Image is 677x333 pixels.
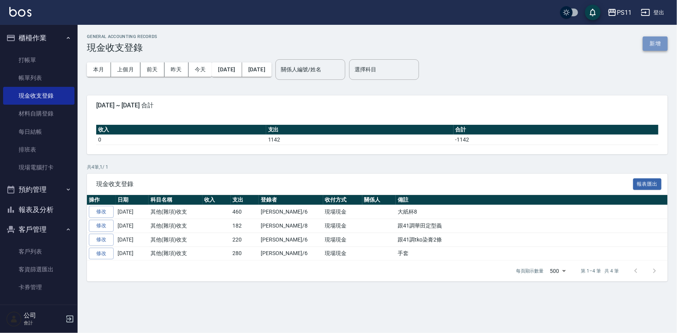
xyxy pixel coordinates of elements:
a: 修改 [89,206,114,218]
td: 460 [231,205,259,219]
a: 修改 [89,248,114,260]
div: PS11 [617,8,632,17]
button: 登出 [638,5,668,20]
img: Logo [9,7,31,17]
td: 182 [231,219,259,233]
button: [DATE] [212,62,242,77]
a: 帳單列表 [3,69,74,87]
button: [DATE] [242,62,272,77]
a: 材料自購登錄 [3,105,74,123]
td: 跟41調tko染膏2條 [396,233,668,247]
td: [DATE] [116,219,149,233]
a: 報表匯出 [633,180,662,187]
td: 現場現金 [323,247,362,261]
th: 登錄者 [259,195,323,205]
td: [PERSON_NAME]/6 [259,205,323,219]
th: 科目名稱 [149,195,203,205]
th: 備註 [396,195,668,205]
button: 前天 [140,62,164,77]
a: 客戶列表 [3,243,74,261]
a: 客資篩選匯出 [3,261,74,278]
button: 昨天 [164,62,189,77]
td: 現場現金 [323,233,362,247]
a: 排班表 [3,141,74,159]
td: [DATE] [116,205,149,219]
button: 本月 [87,62,111,77]
div: 500 [547,261,569,281]
td: 其他(雜項)收支 [149,219,203,233]
td: 現場現金 [323,219,362,233]
a: 現場電腦打卡 [3,159,74,176]
th: 收入 [96,125,266,135]
h3: 現金收支登錄 [87,42,158,53]
img: Person [6,311,22,327]
a: 修改 [89,220,114,232]
td: [PERSON_NAME]/6 [259,233,323,247]
p: 共 4 筆, 1 / 1 [87,164,668,171]
td: 大紙杯8 [396,205,668,219]
span: [DATE] ~ [DATE] 合計 [96,102,658,109]
p: 第 1–4 筆 共 4 筆 [581,267,619,274]
th: 支出 [231,195,259,205]
button: 客戶管理 [3,219,74,240]
td: 其他(雜項)收支 [149,233,203,247]
a: 修改 [89,234,114,246]
th: 操作 [87,195,116,205]
h5: 公司 [24,312,63,319]
th: 收付方式 [323,195,362,205]
button: save [585,5,601,20]
button: 新增 [643,36,668,51]
h2: GENERAL ACCOUNTING RECORDS [87,34,158,39]
button: 上個月 [111,62,140,77]
td: [DATE] [116,247,149,261]
th: 日期 [116,195,149,205]
th: 關係人 [362,195,396,205]
td: 0 [96,135,266,145]
td: 1142 [266,135,454,145]
td: [PERSON_NAME]/6 [259,247,323,261]
a: 現金收支登錄 [3,87,74,105]
p: 每頁顯示數量 [516,267,544,274]
button: 今天 [189,62,212,77]
th: 收入 [203,195,231,205]
a: 打帳單 [3,51,74,69]
td: [PERSON_NAME]/8 [259,219,323,233]
button: PS11 [604,5,635,21]
p: 會計 [24,319,63,326]
a: 卡券管理 [3,278,74,296]
td: 其他(雜項)收支 [149,247,203,261]
button: 報表及分析 [3,200,74,220]
td: 現場現金 [323,205,362,219]
th: 合計 [454,125,658,135]
td: 220 [231,233,259,247]
td: 手套 [396,247,668,261]
span: 現金收支登錄 [96,180,633,188]
a: 每日結帳 [3,123,74,141]
td: -1142 [454,135,658,145]
button: 櫃檯作業 [3,28,74,48]
a: 新增 [643,40,668,47]
button: 行銷工具 [3,300,74,320]
th: 支出 [266,125,454,135]
td: 跟41調華田定型義 [396,219,668,233]
button: 預約管理 [3,179,74,200]
button: 報表匯出 [633,178,662,190]
td: 其他(雜項)收支 [149,205,203,219]
td: [DATE] [116,233,149,247]
td: 280 [231,247,259,261]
